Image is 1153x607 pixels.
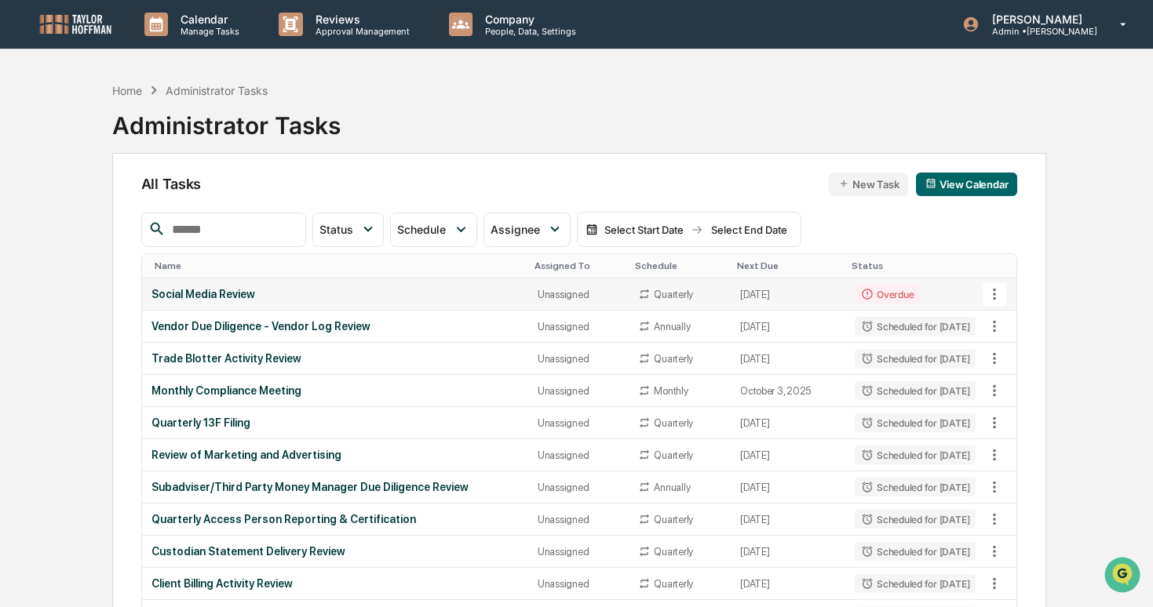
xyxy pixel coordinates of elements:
div: Start new chat [71,120,257,136]
div: Unassigned [538,321,620,333]
p: How can we help? [16,33,286,58]
div: Unassigned [538,385,620,397]
span: • [130,213,136,226]
div: Select Start Date [601,224,688,236]
div: Subadviser/Third Party Money Manager Due Diligence Review [151,481,519,493]
button: See all [243,171,286,190]
div: Quarterly [654,417,693,429]
div: Unassigned [538,449,620,461]
td: [DATE] [731,278,845,311]
div: Administrator Tasks [112,99,341,140]
div: Scheduled for [DATE] [855,574,976,593]
td: [DATE] [731,311,845,343]
p: Approval Management [303,26,418,37]
div: Past conversations [16,174,105,187]
p: Company [473,13,584,26]
div: Unassigned [538,417,620,429]
div: Client Billing Activity Review [151,577,519,590]
div: Quarterly 13F Filing [151,416,519,429]
div: Quarterly [654,353,693,365]
div: Scheduled for [DATE] [855,510,976,529]
div: Scheduled for [DATE] [855,478,976,496]
a: Powered byPylon [111,388,190,401]
span: [PERSON_NAME] [49,256,127,268]
span: Schedule [397,223,446,236]
span: Pylon [156,389,190,401]
td: [DATE] [731,471,845,503]
img: Cece Ferraez [16,241,41,266]
div: Quarterly [654,289,693,300]
span: All Tasks [141,176,201,192]
td: [DATE] [731,407,845,439]
img: 1746055101610-c473b297-6a78-478c-a979-82029cc54cd1 [16,120,44,148]
p: Calendar [168,13,247,26]
div: Review of Marketing and Advertising [151,449,519,461]
div: Trade Blotter Activity Review [151,352,519,365]
p: Reviews [303,13,418,26]
div: Unassigned [538,353,620,365]
div: 🔎 [16,352,28,365]
td: [DATE] [731,568,845,600]
div: Scheduled for [DATE] [855,349,976,368]
div: Toggle SortBy [985,260,1016,271]
div: Scheduled for [DATE] [855,445,976,464]
div: Quarterly Access Person Reporting & Certification [151,513,519,525]
p: [PERSON_NAME] [980,13,1097,26]
td: [DATE] [731,536,845,568]
div: Vendor Due Diligence - Vendor Log Review [151,320,519,333]
span: Assignee [491,223,540,236]
img: 1751574470498-79e402a7-3db9-40a0-906f-966fe37d0ed6 [33,120,61,148]
img: calendar [586,224,598,236]
span: Attestations [130,321,195,336]
div: Toggle SortBy [155,260,522,271]
div: Scheduled for [DATE] [855,317,976,336]
p: Manage Tasks [168,26,247,37]
div: Unassigned [538,514,620,525]
div: Monthly [654,385,688,397]
span: • [130,256,136,268]
div: Quarterly [654,514,693,525]
div: Unassigned [538,546,620,558]
div: Scheduled for [DATE] [855,413,976,432]
td: [DATE] [731,503,845,536]
div: Annually [654,482,690,493]
div: Overdue [855,285,920,303]
p: People, Data, Settings [473,26,584,37]
div: Toggle SortBy [535,260,623,271]
div: Administrator Tasks [166,84,268,97]
div: Home [112,84,142,97]
div: Annually [654,321,690,333]
span: 4 minutes ago [139,213,206,226]
span: [DATE] [139,256,171,268]
div: Social Media Review [151,288,519,300]
div: Unassigned [538,289,620,300]
td: [DATE] [731,439,845,471]
div: Monthly Compliance Meeting [151,384,519,397]
div: Unassigned [538,482,620,493]
div: Toggle SortBy [852,260,979,271]
div: Toggle SortBy [737,260,839,271]
div: Scheduled for [DATE] [855,381,976,400]
a: 🔎Data Lookup [9,344,105,373]
div: Toggle SortBy [635,260,724,271]
a: 🗄️Attestations [108,314,201,343]
button: View Calendar [916,173,1017,196]
a: 🖐️Preclearance [9,314,108,343]
img: Cece Ferraez [16,198,41,224]
img: arrow right [691,224,703,236]
div: 🗄️ [114,322,126,335]
div: Unassigned [538,578,620,590]
div: Quarterly [654,578,693,590]
div: Quarterly [654,449,693,461]
td: October 3, 2025 [731,375,845,407]
td: [DATE] [731,343,845,375]
span: [PERSON_NAME] [49,213,127,226]
div: Scheduled for [DATE] [855,542,976,561]
div: Custodian Statement Delivery Review [151,545,519,558]
div: Quarterly [654,546,693,558]
p: Admin • [PERSON_NAME] [980,26,1097,37]
span: Status [319,223,353,236]
div: We're available if you need us! [71,136,216,148]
